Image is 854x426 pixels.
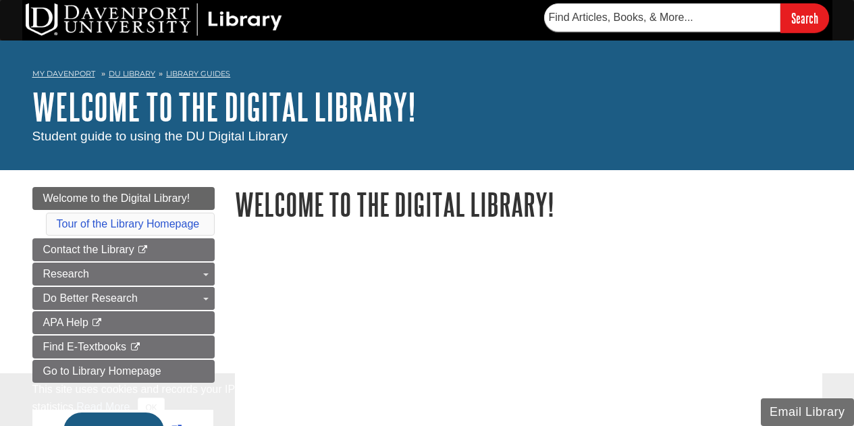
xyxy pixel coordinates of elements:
a: Welcome to the Digital Library! [32,86,416,128]
a: Library Guides [166,69,230,78]
span: Student guide to using the DU Digital Library [32,129,288,143]
a: Do Better Research [32,287,215,310]
a: Tour of the Library Homepage [57,218,200,230]
span: Contact the Library [43,244,134,255]
form: Searches DU Library's articles, books, and more [544,3,829,32]
i: This link opens in a new window [130,343,141,352]
h1: Welcome to the Digital Library! [235,187,822,221]
a: APA Help [32,311,215,334]
a: DU Library [109,69,155,78]
span: Do Better Research [43,292,138,304]
nav: breadcrumb [32,65,822,86]
a: Research [32,263,215,286]
input: Search [780,3,829,32]
a: Go to Library Homepage [32,360,215,383]
img: DU Library [26,3,282,36]
span: Go to Library Homepage [43,365,161,377]
i: This link opens in a new window [91,319,103,327]
span: Research [43,268,89,279]
a: Contact the Library [32,238,215,261]
i: This link opens in a new window [137,246,149,255]
a: My Davenport [32,68,95,80]
span: APA Help [43,317,88,328]
span: Welcome to the Digital Library! [43,192,190,204]
input: Find Articles, Books, & More... [544,3,780,32]
a: Find E-Textbooks [32,336,215,358]
a: Welcome to the Digital Library! [32,187,215,210]
span: Find E-Textbooks [43,341,127,352]
button: Email Library [761,398,854,426]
